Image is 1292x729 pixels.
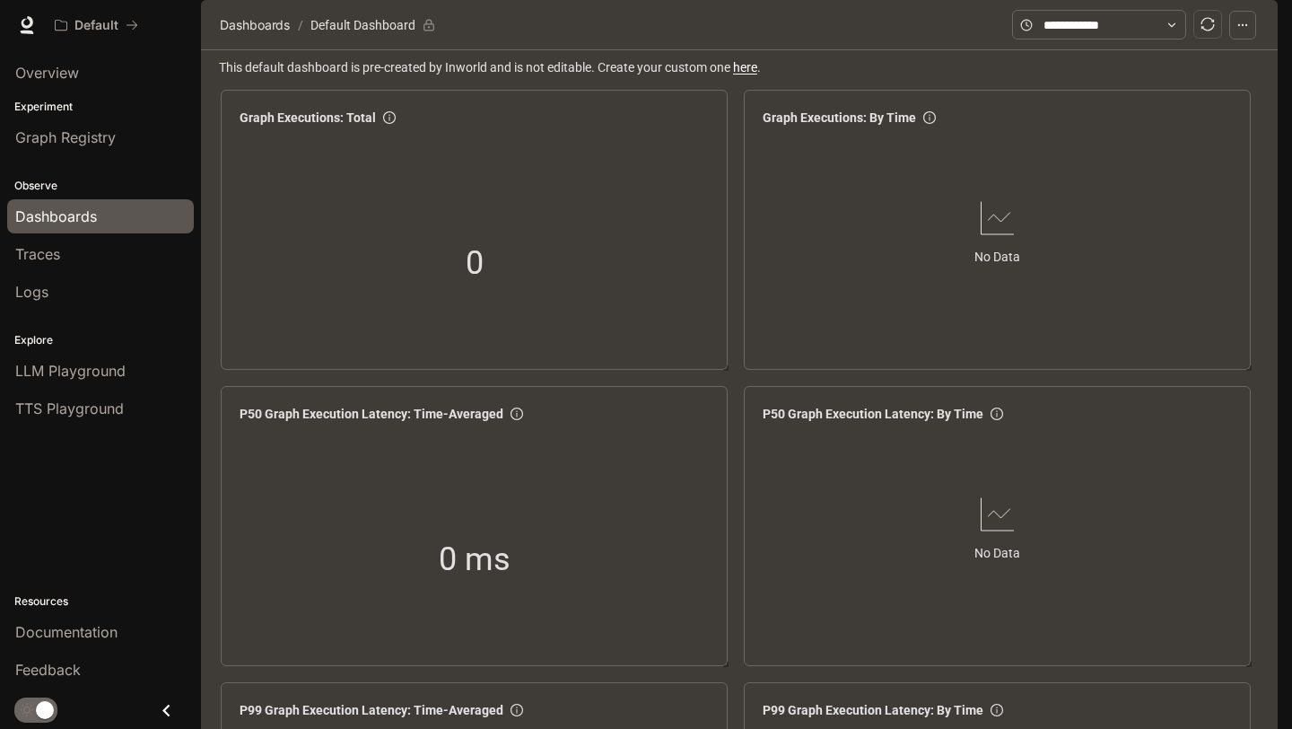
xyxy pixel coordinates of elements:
span: P99 Graph Execution Latency: Time-Averaged [240,700,503,720]
a: here [733,60,757,75]
span: P50 Graph Execution Latency: By Time [763,404,983,424]
button: All workspaces [47,7,146,43]
span: info-circle [511,408,523,420]
span: This default dashboard is pre-created by Inworld and is not editable. Create your custom one . [219,57,1263,77]
span: info-circle [991,408,1003,420]
span: info-circle [511,704,523,716]
span: sync [1200,17,1215,31]
article: No Data [974,543,1020,563]
span: info-circle [383,111,396,124]
span: P50 Graph Execution Latency: Time-Averaged [240,404,503,424]
span: / [298,15,303,35]
button: Dashboards [215,14,294,36]
span: Graph Executions: Total [240,108,376,127]
article: No Data [974,247,1020,267]
article: Default Dashboard [307,8,419,42]
span: Graph Executions: By Time [763,108,916,127]
span: Dashboards [220,14,290,36]
span: info-circle [991,704,1003,716]
span: 0 ms [439,534,511,585]
p: Default [74,18,118,33]
span: 0 [466,238,484,289]
span: P99 Graph Execution Latency: By Time [763,700,983,720]
span: info-circle [923,111,936,124]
